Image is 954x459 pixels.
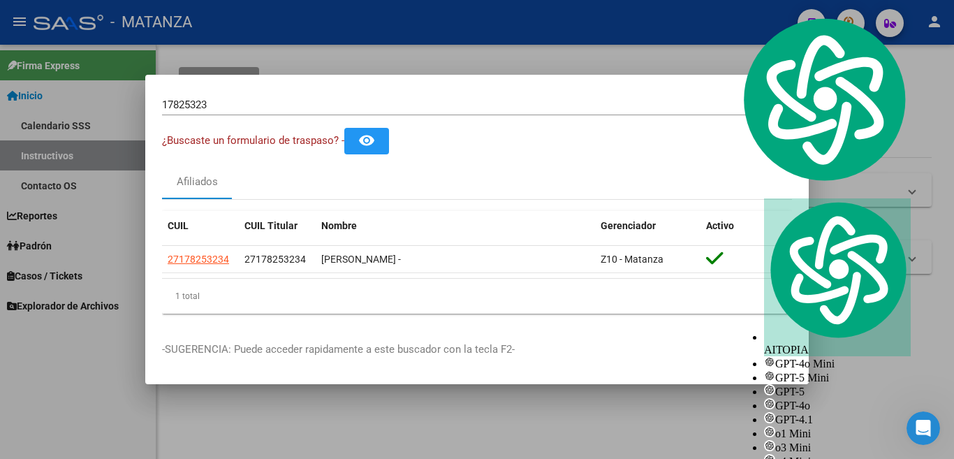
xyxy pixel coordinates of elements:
div: GPT-4.1 [764,412,911,426]
datatable-header-cell: Activo [700,211,792,241]
span: ¿Buscaste un formulario de traspaso? - [162,134,344,147]
span: 27178253234 [168,254,229,265]
div: GPT-4o [764,398,911,412]
div: 1 total [162,279,792,314]
datatable-header-cell: Gerenciador [595,211,700,241]
img: gpt-black.svg [764,398,775,409]
div: Afiliados [177,174,218,190]
span: Nombre [321,220,357,231]
span: Gerenciador [601,220,656,231]
span: 27178253234 [244,254,306,265]
div: GPT-4o Mini [764,356,911,370]
datatable-header-cell: CUIL Titular [239,211,316,241]
p: -SUGERENCIA: Puede acceder rapidamente a este buscador con la tecla F2- [162,342,792,358]
div: o1 Mini [764,426,911,440]
div: GPT-5 [764,384,911,398]
div: o3 Mini [764,440,911,454]
img: gpt-black.svg [764,384,775,395]
div: [PERSON_NAME] - [321,252,589,268]
img: gpt-black.svg [764,412,775,423]
img: logo.svg [736,14,911,184]
img: gpt-black.svg [764,426,775,437]
span: Activo [706,220,734,231]
datatable-header-cell: CUIL [162,211,239,241]
span: Z10 - Matanza [601,254,663,265]
div: GPT-5 Mini [764,370,911,384]
span: CUIL Titular [244,220,298,231]
img: gpt-black.svg [764,356,775,367]
img: gpt-black.svg [764,370,775,381]
img: logo.svg [764,198,911,342]
img: gpt-black.svg [764,440,775,451]
span: CUIL [168,220,189,231]
mat-icon: remove_red_eye [358,132,375,149]
datatable-header-cell: Nombre [316,211,595,241]
iframe: Intercom live chat [907,411,940,445]
div: AITOPIA [764,198,911,357]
